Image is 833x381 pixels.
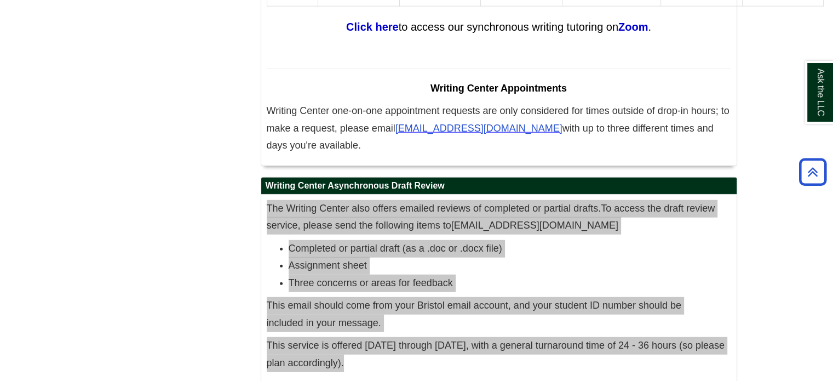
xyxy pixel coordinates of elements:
span: Writing Center one-on-one appointment requests are only considered for times outside of drop-in h... [267,105,729,134]
a: Back to Top [795,164,830,179]
span: The Writing Center also offers emailed reviews of completed or partial drafts. [267,203,601,214]
h2: Writing Center Asynchronous Draft Review [261,178,737,195]
span: . [648,21,651,33]
span: Writing Center Appointments [430,83,567,94]
span: Three concerns or areas for feedback [289,277,453,288]
a: Click here [346,21,399,33]
a: [EMAIL_ADDRESS][DOMAIN_NAME] [395,124,562,133]
span: Completed or partial draft (as a .doc or .docx file) [289,243,502,254]
span: with up to three different times and days you're available. [267,123,714,151]
span: to access our synchronous writing tutoring on [399,21,618,33]
span: Assignment sheet [289,260,367,271]
a: [EMAIL_ADDRESS][DOMAIN_NAME] [451,220,618,231]
span: This email should come from your Bristol email account, and your student ID number should be incl... [267,300,681,328]
span: This service is offered [DATE] through [DATE], with a general turnaround time of 24 - 36 hours (s... [267,340,725,368]
a: Zoom [618,21,648,33]
span: [EMAIL_ADDRESS][DOMAIN_NAME] [395,123,562,134]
